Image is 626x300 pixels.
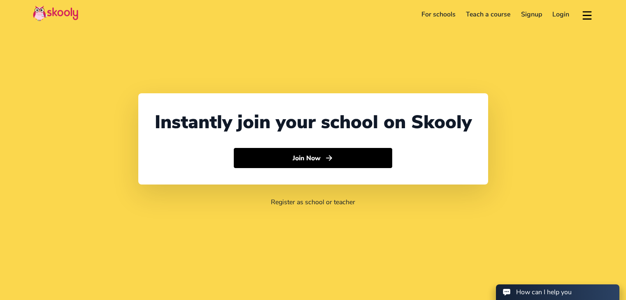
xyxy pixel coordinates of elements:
[271,198,355,207] a: Register as school or teacher
[461,8,516,21] a: Teach a course
[581,8,593,21] button: menu outline
[33,5,78,21] img: Skooly
[155,110,472,135] div: Instantly join your school on Skooly
[516,8,547,21] a: Signup
[234,148,392,168] button: Join Nowarrow forward outline
[547,8,575,21] a: Login
[416,8,461,21] a: For schools
[325,154,333,162] ion-icon: arrow forward outline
